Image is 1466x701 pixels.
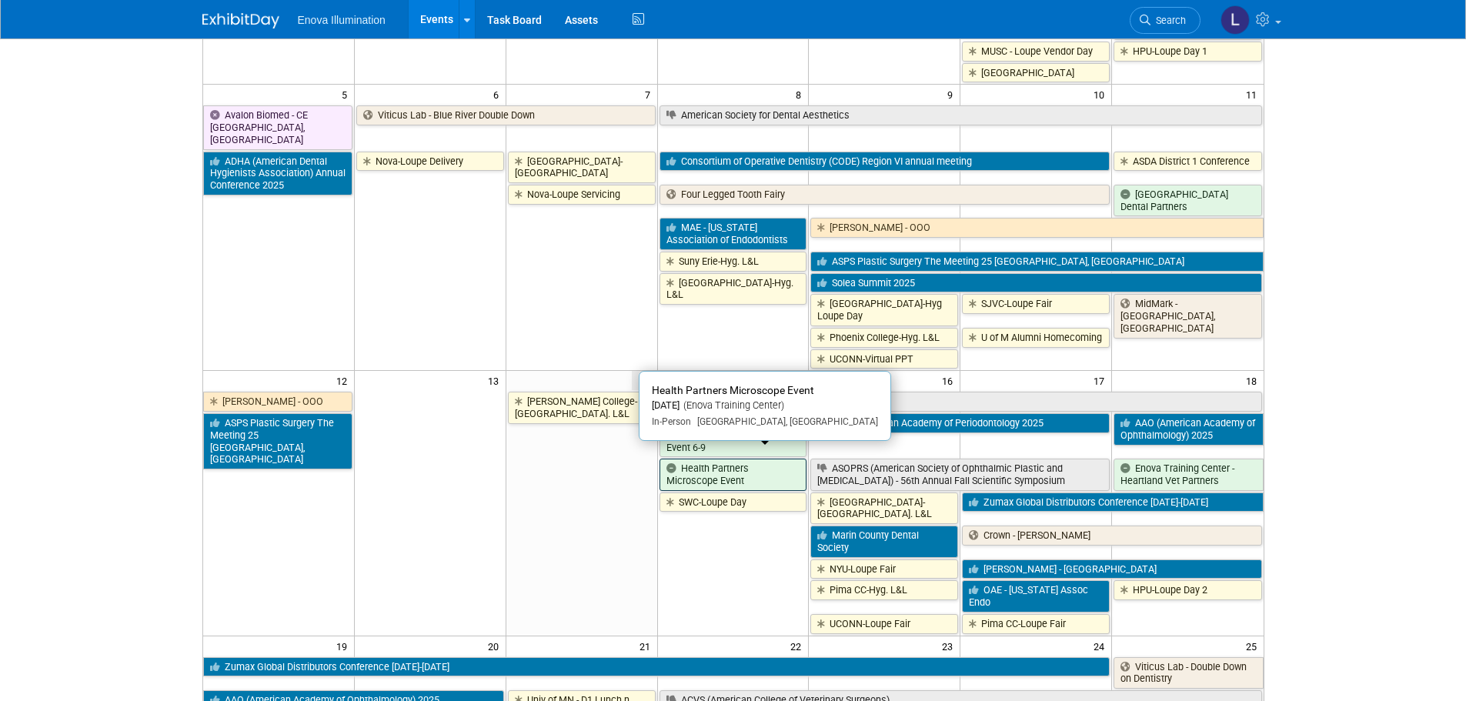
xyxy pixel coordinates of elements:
a: UCONN-Virtual PPT [810,349,958,369]
a: ADHA (American Dental Hygienists Association) Annual Conference 2025 [203,152,352,195]
a: AAO (American Academy of Ophthalmology) 2025 [1114,413,1263,445]
span: 9 [946,85,960,104]
a: Search [1130,7,1201,34]
div: [DATE] [652,399,878,412]
a: [PERSON_NAME] - OOO [810,218,1263,238]
a: [PERSON_NAME] - [GEOGRAPHIC_DATA] [962,559,1261,579]
a: Consortium of Operative Dentistry (CODE) Region VI annual meeting [660,152,1110,172]
span: 17 [1092,371,1111,390]
a: ASDA District 1 Conference [1114,152,1261,172]
span: 24 [1092,636,1111,656]
a: Enova Training Center - Heartland Vet Partners [1114,459,1263,490]
span: 14 [632,371,657,390]
a: UCONN-Loupe Fair [810,614,958,634]
span: 10 [1092,85,1111,104]
a: SWC-Loupe Day [660,492,807,512]
a: [GEOGRAPHIC_DATA]-Hyg Loupe Day [810,294,958,325]
span: 19 [335,636,354,656]
a: [GEOGRAPHIC_DATA]-[GEOGRAPHIC_DATA]. L&L [810,492,958,524]
a: [PERSON_NAME] College-[GEOGRAPHIC_DATA]. L&L [508,392,656,423]
a: Pima CC-Hyg. L&L [810,580,958,600]
a: Pima CC-Loupe Fair [962,614,1110,634]
span: 21 [638,636,657,656]
span: 20 [486,636,506,656]
a: [GEOGRAPHIC_DATA] Dental Partners [1114,185,1261,216]
span: [GEOGRAPHIC_DATA], [GEOGRAPHIC_DATA] [691,416,878,427]
a: Wild West Vet 2025 [660,392,1262,412]
a: [GEOGRAPHIC_DATA]-Hyg. L&L [660,273,807,305]
img: ExhibitDay [202,13,279,28]
a: Zumax Global Distributors Conference [DATE]-[DATE] [962,492,1263,512]
a: Viticus Lab - Blue River Double Down [356,105,656,125]
span: 25 [1244,636,1264,656]
a: OAE - [US_STATE] Assoc Endo [962,580,1110,612]
span: 5 [340,85,354,104]
a: Zumax Global Distributors Conference [DATE]-[DATE] [203,657,1110,677]
a: MAE - [US_STATE] Association of Endodontists [660,218,807,249]
a: AAP - American Academy of Periodontology 2025 [810,413,1110,433]
span: Enova Illumination [298,14,386,26]
span: 8 [794,85,808,104]
a: American Society for Dental Aesthetics [660,105,1262,125]
a: [PERSON_NAME] - OOO [203,392,352,412]
a: Marin County Dental Society [810,526,958,557]
span: 16 [940,371,960,390]
span: 12 [335,371,354,390]
a: Crown - [PERSON_NAME] [962,526,1261,546]
a: MUSC - Loupe Vendor Day [962,42,1110,62]
span: 13 [486,371,506,390]
a: Viticus Lab - Double Down on Dentistry [1114,657,1263,689]
span: 6 [492,85,506,104]
a: Nova-Loupe Servicing [508,185,656,205]
span: 23 [940,636,960,656]
span: (Enova Training Center) [680,399,784,411]
a: Suny Erie-Hyg. L&L [660,252,807,272]
a: Avalon Biomed - CE [GEOGRAPHIC_DATA], [GEOGRAPHIC_DATA] [203,105,352,149]
span: Search [1150,15,1186,26]
a: HPU-Loupe Day 2 [1114,580,1261,600]
a: HPU-Loupe Day 1 [1114,42,1261,62]
a: [GEOGRAPHIC_DATA] [962,63,1110,83]
a: Four Legged Tooth Fairy [660,185,1110,205]
a: Nova-Loupe Delivery [356,152,504,172]
img: Lucas Mlinarcik [1221,5,1250,35]
a: Health Partners Microscope Event [660,459,807,490]
span: 11 [1244,85,1264,104]
a: [GEOGRAPHIC_DATA]-[GEOGRAPHIC_DATA] [508,152,656,183]
a: U of M Alumni Homecoming [962,328,1110,348]
a: ASPS Plastic Surgery The Meeting 25 [GEOGRAPHIC_DATA], [GEOGRAPHIC_DATA] [810,252,1263,272]
a: MidMark - [GEOGRAPHIC_DATA], [GEOGRAPHIC_DATA] [1114,294,1261,338]
a: ASPS Plastic Surgery The Meeting 25 [GEOGRAPHIC_DATA], [GEOGRAPHIC_DATA] [203,413,352,469]
span: In-Person [652,416,691,427]
a: Phoenix College-Hyg. L&L [810,328,958,348]
a: Solea Summit 2025 [810,273,1261,293]
span: 22 [789,636,808,656]
span: Health Partners Microscope Event [652,384,814,396]
a: SJVC-Loupe Fair [962,294,1110,314]
a: NYU-Loupe Fair [810,559,958,579]
span: 7 [643,85,657,104]
span: 18 [1244,371,1264,390]
a: ASOPRS (American Society of Ophthalmic Plastic and [MEDICAL_DATA]) - 56th Annual Fall Scientific ... [810,459,1110,490]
